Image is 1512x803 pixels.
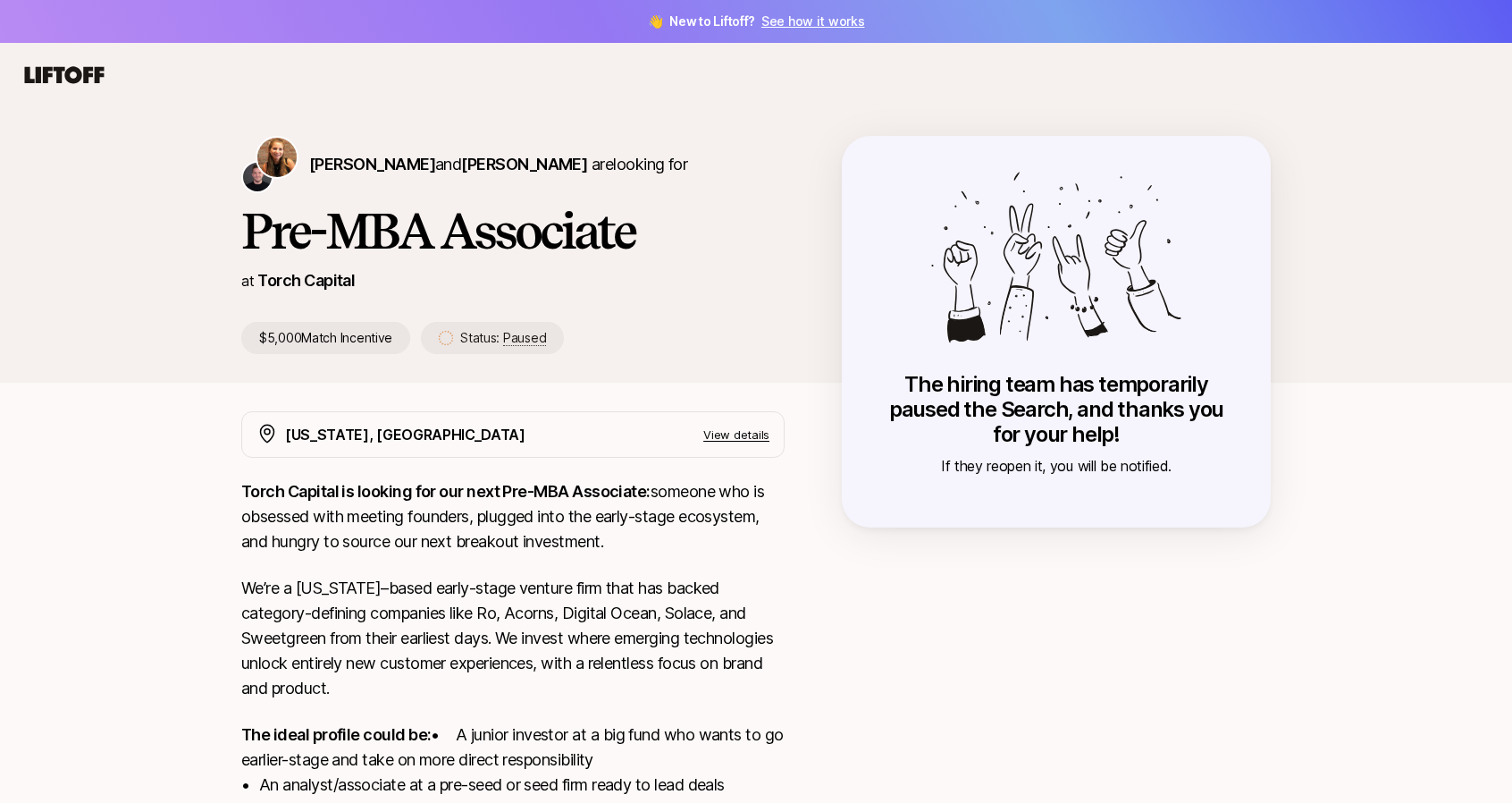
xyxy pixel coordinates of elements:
img: Christopher Harper [243,163,272,191]
p: If they reopen it, you will be notified. [878,454,1235,478]
img: Katie Reiner [257,138,297,177]
p: someone who is obsessed with meeting founders, plugged into the early-stage ecosystem, and hungry... [241,479,785,554]
p: [US_STATE], [GEOGRAPHIC_DATA] [285,423,525,446]
strong: The ideal profile could be: [241,725,431,744]
p: View details [703,426,769,444]
p: at [241,269,254,292]
h1: Pre-MBA Associate [241,204,785,258]
a: Torch Capital [257,271,355,290]
span: 👋 New to Liftoff? [648,11,865,32]
p: are looking for [309,152,687,177]
strong: Torch Capital is looking for our next Pre-MBA Associate: [241,482,651,501]
a: See how it works [761,13,865,29]
p: Status: [460,327,546,349]
span: [PERSON_NAME] [309,155,435,173]
p: $5,000 Match Incentive [241,322,410,354]
span: Paused [503,330,546,346]
span: [PERSON_NAME] [461,155,587,173]
p: The hiring team has temporarily paused the Search, and thanks you for your help! [878,372,1235,447]
span: and [435,155,587,173]
p: We’re a [US_STATE]–based early-stage venture firm that has backed category-defining companies lik... [241,576,785,701]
